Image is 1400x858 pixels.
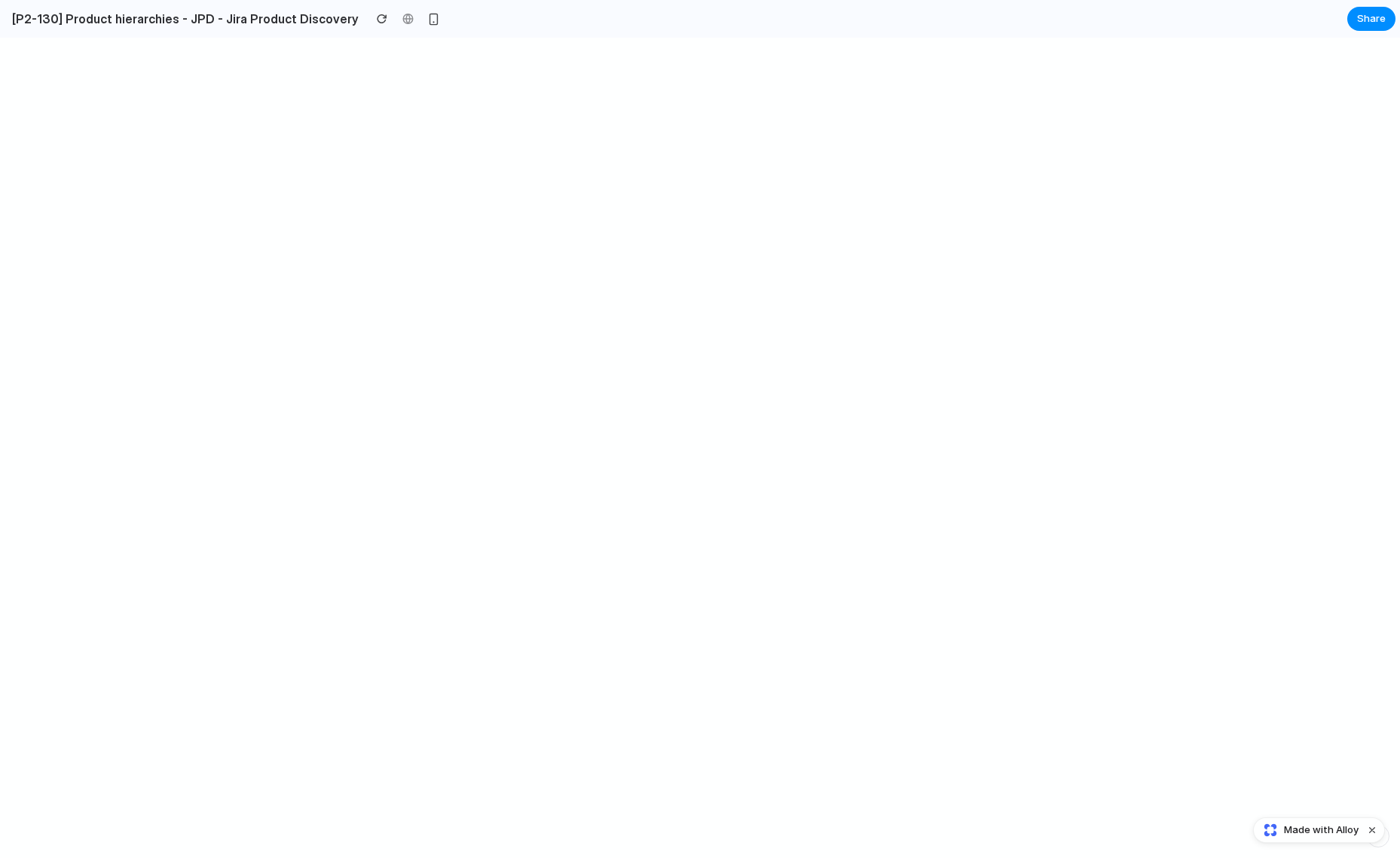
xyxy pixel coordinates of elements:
[1357,11,1386,26] span: Share
[6,10,359,28] h2: [P2-130] Product hierarchies - JPD - Jira Product Discovery
[1254,823,1360,838] a: Made with Alloy
[1363,821,1381,839] button: Dismiss watermark
[1284,823,1359,838] span: Made with Alloy
[1347,7,1395,31] button: Share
